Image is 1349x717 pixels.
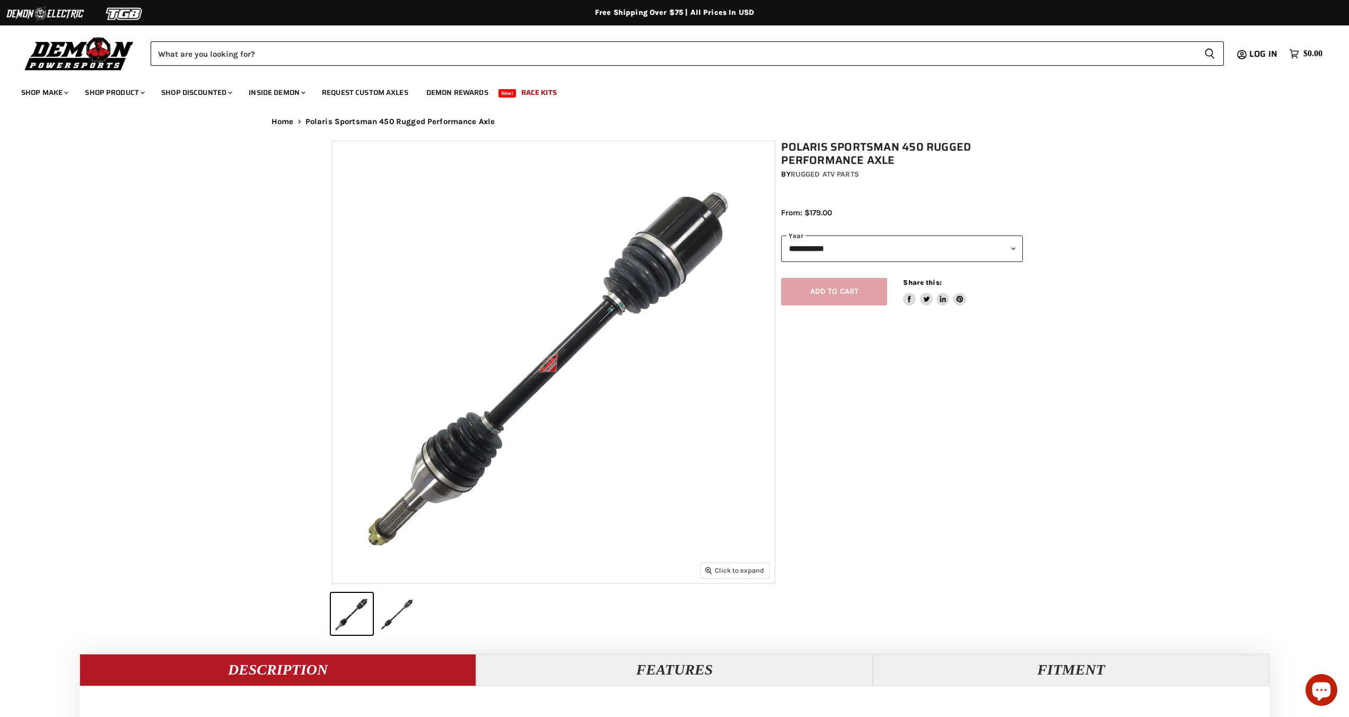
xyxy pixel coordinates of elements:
button: Polaris Sportsman 450 Rugged Performance Axle thumbnail [331,593,373,635]
span: Share this: [903,278,941,286]
button: Features [476,654,873,686]
select: year [781,235,1023,261]
span: Log in [1249,47,1277,60]
div: by [781,169,1023,180]
a: Shop Product [77,82,151,103]
span: New! [498,89,516,98]
aside: Share this: [903,278,966,306]
a: Shop Discounted [153,82,239,103]
a: Shop Make [13,82,75,103]
input: Search [151,41,1196,66]
span: Click to expand [705,566,764,574]
a: Request Custom Axles [314,82,416,103]
h1: Polaris Sportsman 450 Rugged Performance Axle [781,141,1023,167]
img: Demon Powersports [21,34,137,72]
img: Demon Electric Logo 2 [5,4,85,24]
inbox-online-store-chat: Shopify online store chat [1302,674,1341,709]
a: Inside Demon [241,82,312,103]
a: Race Kits [513,82,565,103]
img: Polaris Sportsman 450 Rugged Performance Axle [332,141,775,583]
button: Description [80,654,476,686]
button: Fitment [873,654,1269,686]
ul: Main menu [13,77,1320,103]
a: Log in [1245,49,1284,59]
a: $0.00 [1284,46,1328,62]
a: Rugged ATV Parts [791,170,859,179]
span: From: $179.00 [781,208,832,217]
div: Free Shipping Over $75 | All Prices In USD [250,8,1099,18]
img: TGB Logo 2 [85,4,164,24]
button: Polaris Sportsman 450 Rugged Performance Axle thumbnail [376,593,418,635]
button: Click to expand [700,563,769,578]
span: $0.00 [1303,49,1322,59]
form: Product [151,41,1224,66]
button: Search [1196,41,1224,66]
a: Demon Rewards [418,82,496,103]
span: Polaris Sportsman 450 Rugged Performance Axle [305,117,495,126]
a: Home [271,117,294,126]
nav: Breadcrumbs [250,117,1099,126]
